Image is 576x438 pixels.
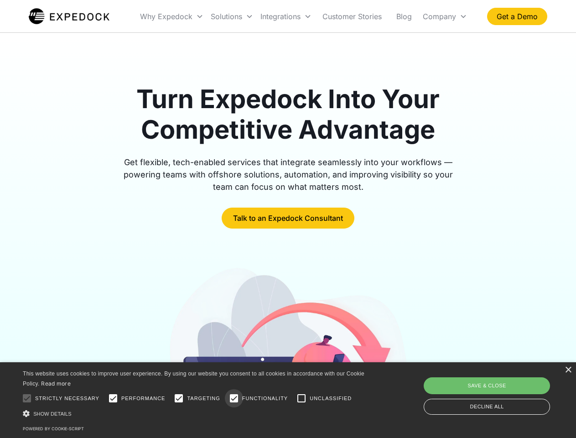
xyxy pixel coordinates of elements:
span: Strictly necessary [35,395,99,402]
div: Company [423,12,456,21]
iframe: Chat Widget [424,339,576,438]
div: Get flexible, tech-enabled services that integrate seamlessly into your workflows — powering team... [113,156,463,193]
div: Integrations [257,1,315,32]
span: Unclassified [310,395,352,402]
div: Solutions [207,1,257,32]
a: Blog [389,1,419,32]
h1: Turn Expedock Into Your Competitive Advantage [113,84,463,145]
div: Show details [23,409,368,418]
a: Powered by cookie-script [23,426,84,431]
a: Talk to an Expedock Consultant [222,208,354,229]
span: Performance [121,395,166,402]
a: Customer Stories [315,1,389,32]
div: Solutions [211,12,242,21]
a: Read more [41,380,71,387]
div: Why Expedock [140,12,192,21]
div: Integrations [260,12,301,21]
a: home [29,7,109,26]
div: Why Expedock [136,1,207,32]
span: This website uses cookies to improve user experience. By using our website you consent to all coo... [23,370,364,387]
span: Functionality [242,395,288,402]
a: Get a Demo [487,8,547,25]
img: Expedock Logo [29,7,109,26]
div: Company [419,1,471,32]
span: Targeting [187,395,220,402]
span: Show details [33,411,72,417]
